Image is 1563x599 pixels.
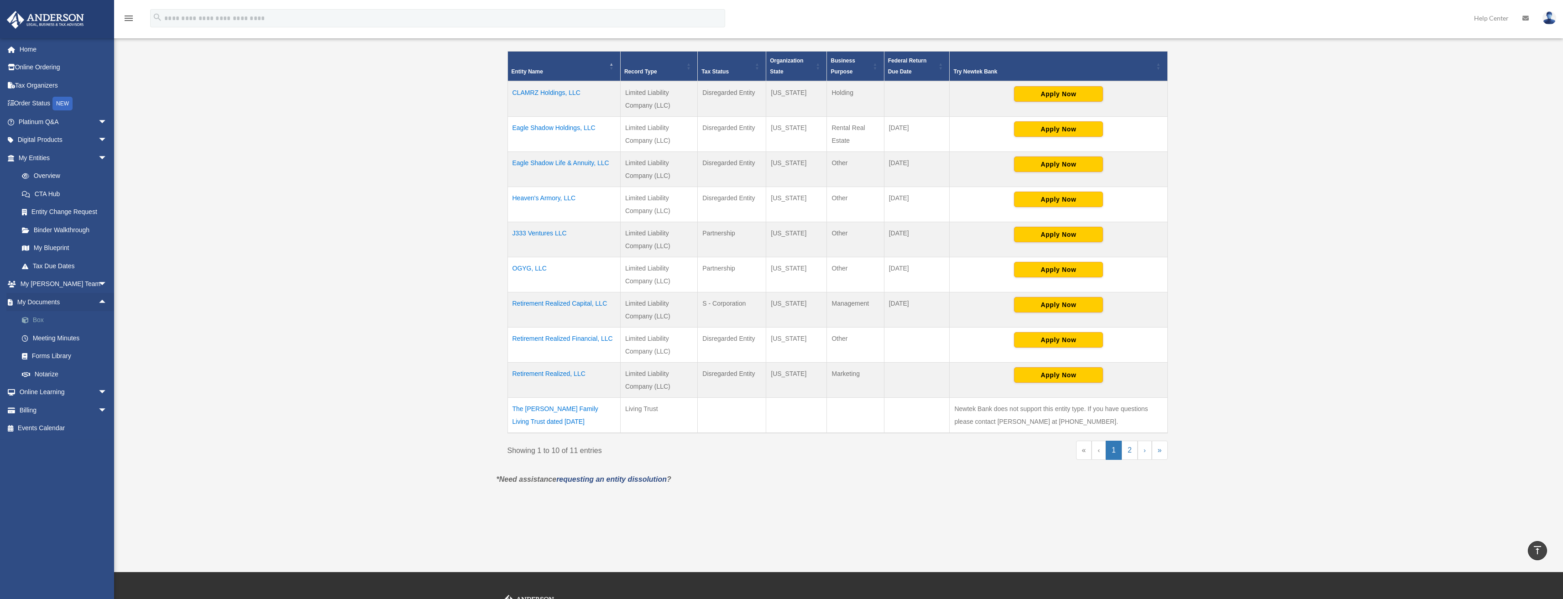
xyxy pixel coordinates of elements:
[766,328,827,363] td: [US_STATE]
[6,293,121,311] a: My Documentsarrow_drop_up
[766,363,827,398] td: [US_STATE]
[1014,367,1103,383] button: Apply Now
[13,185,116,203] a: CTA Hub
[98,113,116,131] span: arrow_drop_down
[701,68,729,75] span: Tax Status
[953,66,1153,77] span: Try Newtek Bank
[497,475,671,483] em: *Need assistance ?
[827,187,884,222] td: Other
[766,81,827,117] td: [US_STATE]
[827,81,884,117] td: Holding
[6,149,116,167] a: My Entitiesarrow_drop_down
[698,81,766,117] td: Disregarded Entity
[624,68,657,75] span: Record Type
[698,187,766,222] td: Disregarded Entity
[6,58,121,77] a: Online Ordering
[1528,541,1547,560] a: vertical_align_top
[888,57,927,75] span: Federal Return Due Date
[620,222,697,257] td: Limited Liability Company (LLC)
[884,117,950,152] td: [DATE]
[620,81,697,117] td: Limited Liability Company (LLC)
[507,292,620,328] td: Retirement Realized Capital, LLC
[507,363,620,398] td: Retirement Realized, LLC
[123,16,134,24] a: menu
[507,117,620,152] td: Eagle Shadow Holdings, LLC
[884,52,950,82] th: Federal Return Due Date: Activate to sort
[507,441,831,457] div: Showing 1 to 10 of 11 entries
[884,222,950,257] td: [DATE]
[620,292,697,328] td: Limited Liability Company (LLC)
[13,311,121,329] a: Box
[766,52,827,82] th: Organization State: Activate to sort
[766,152,827,187] td: [US_STATE]
[98,383,116,402] span: arrow_drop_down
[698,222,766,257] td: Partnership
[52,97,73,110] div: NEW
[507,398,620,433] td: The [PERSON_NAME] Family Living Trust dated [DATE]
[152,12,162,22] i: search
[123,13,134,24] i: menu
[13,329,121,347] a: Meeting Minutes
[507,187,620,222] td: Heaven's Armory, LLC
[1014,297,1103,313] button: Apply Now
[827,152,884,187] td: Other
[698,52,766,82] th: Tax Status: Activate to sort
[620,257,697,292] td: Limited Liability Company (LLC)
[950,398,1167,433] td: Newtek Bank does not support this entity type. If you have questions please contact [PERSON_NAME]...
[1014,192,1103,207] button: Apply Now
[620,152,697,187] td: Limited Liability Company (LLC)
[884,257,950,292] td: [DATE]
[1014,332,1103,348] button: Apply Now
[6,94,121,113] a: Order StatusNEW
[884,152,950,187] td: [DATE]
[620,187,697,222] td: Limited Liability Company (LLC)
[6,40,121,58] a: Home
[6,113,121,131] a: Platinum Q&Aarrow_drop_down
[831,57,855,75] span: Business Purpose
[1542,11,1556,25] img: User Pic
[698,257,766,292] td: Partnership
[1106,441,1122,460] a: 1
[507,52,620,82] th: Entity Name: Activate to invert sorting
[827,328,884,363] td: Other
[1014,156,1103,172] button: Apply Now
[827,363,884,398] td: Marketing
[620,398,697,433] td: Living Trust
[507,257,620,292] td: OGYG, LLC
[6,419,121,438] a: Events Calendar
[1152,441,1168,460] a: Last
[13,203,116,221] a: Entity Change Request
[620,328,697,363] td: Limited Liability Company (LLC)
[6,275,121,293] a: My [PERSON_NAME] Teamarrow_drop_down
[766,292,827,328] td: [US_STATE]
[884,187,950,222] td: [DATE]
[1014,121,1103,137] button: Apply Now
[770,57,803,75] span: Organization State
[13,347,121,365] a: Forms Library
[98,131,116,150] span: arrow_drop_down
[13,167,112,185] a: Overview
[698,117,766,152] td: Disregarded Entity
[766,257,827,292] td: [US_STATE]
[827,222,884,257] td: Other
[1014,262,1103,277] button: Apply Now
[1014,227,1103,242] button: Apply Now
[1076,441,1092,460] a: First
[620,52,697,82] th: Record Type: Activate to sort
[98,149,116,167] span: arrow_drop_down
[1138,441,1152,460] a: Next
[698,292,766,328] td: S - Corporation
[766,222,827,257] td: [US_STATE]
[1122,441,1138,460] a: 2
[13,239,116,257] a: My Blueprint
[512,68,543,75] span: Entity Name
[698,363,766,398] td: Disregarded Entity
[507,152,620,187] td: Eagle Shadow Life & Annuity, LLC
[620,117,697,152] td: Limited Liability Company (LLC)
[507,222,620,257] td: J333 Ventures LLC
[827,257,884,292] td: Other
[6,131,121,149] a: Digital Productsarrow_drop_down
[827,117,884,152] td: Rental Real Estate
[6,383,121,401] a: Online Learningarrow_drop_down
[620,363,697,398] td: Limited Liability Company (LLC)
